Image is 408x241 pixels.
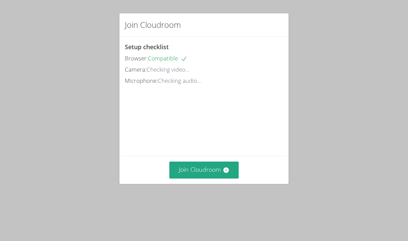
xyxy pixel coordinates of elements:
span: Browser: [125,54,148,62]
h2: Join Cloudroom [125,19,181,31]
span: Microphone: [125,77,158,85]
span: Camera: [125,66,147,73]
span: Checking video... [147,66,189,73]
button: Join Cloudroom [169,162,239,178]
span: Compatible [148,54,187,62]
span: Setup checklist [125,43,169,51]
span: Checking audio... [158,77,201,85]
